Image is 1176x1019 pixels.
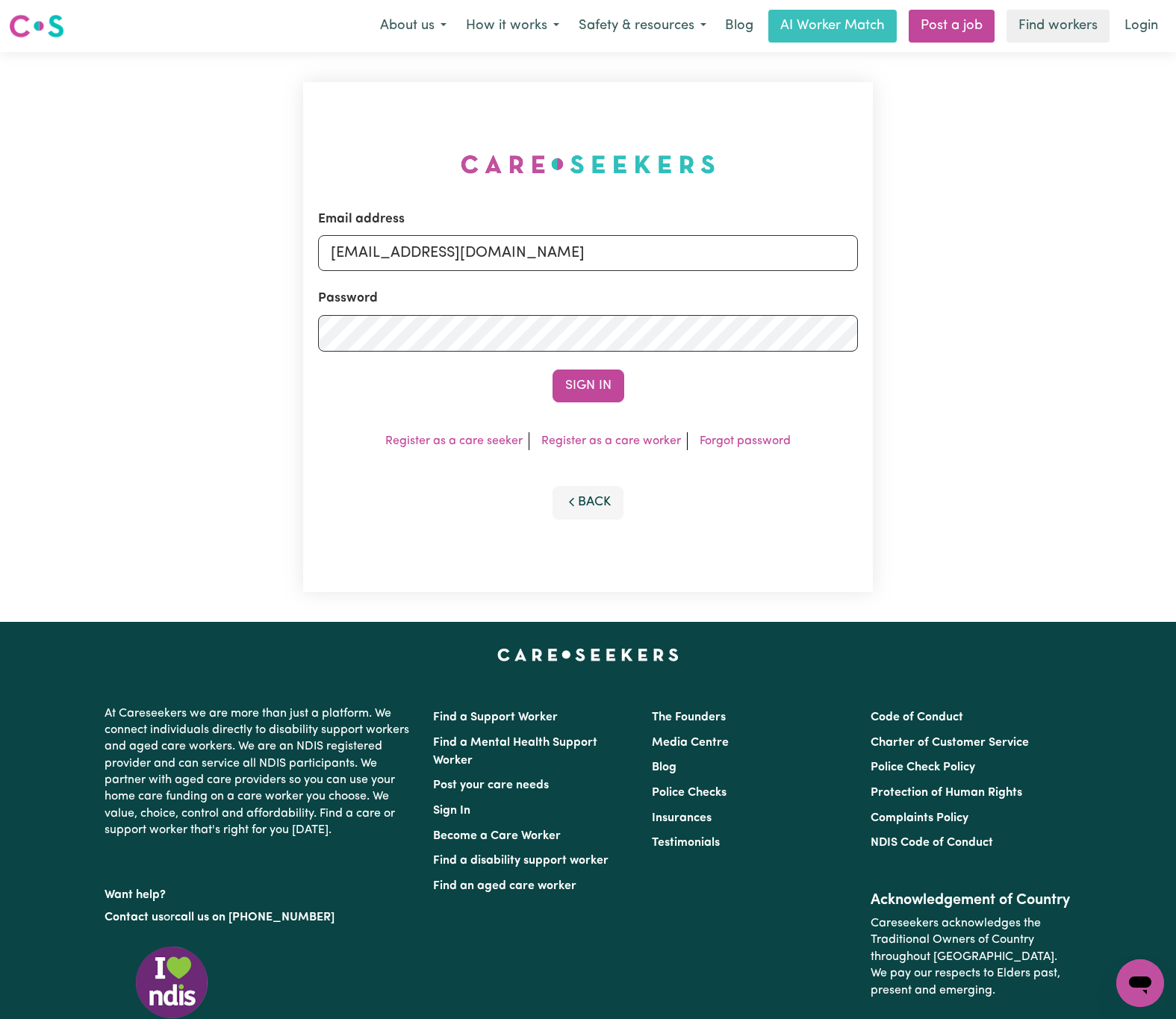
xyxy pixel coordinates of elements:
[105,699,415,845] p: At Careseekers we are more than just a platform. We connect individuals directly to disability su...
[9,9,64,43] a: Careseekers logo
[433,805,470,817] a: Sign In
[456,10,569,42] button: How it works
[105,881,415,903] p: Want help?
[433,737,597,767] a: Find a Mental Health Support Worker
[652,711,726,723] a: The Founders
[871,711,963,723] a: Code of Conduct
[105,912,164,923] a: Contact us
[105,903,415,932] p: or
[716,10,762,43] a: Blog
[553,486,624,519] button: Back
[385,435,523,447] a: Register as a care seeker
[700,435,791,447] a: Forgot password
[433,779,549,791] a: Post your care needs
[9,13,64,40] img: Careseekers logo
[652,837,720,849] a: Testimonials
[871,909,1071,1005] p: Careseekers acknowledges the Traditional Owners of Country throughout [GEOGRAPHIC_DATA]. We pay o...
[175,912,335,923] a: call us on [PHONE_NUMBER]
[541,435,681,447] a: Register as a care worker
[318,289,378,308] label: Password
[433,711,558,723] a: Find a Support Worker
[652,737,729,749] a: Media Centre
[497,649,679,661] a: Careseekers home page
[433,880,576,892] a: Find an aged care worker
[652,787,727,799] a: Police Checks
[909,10,995,43] a: Post a job
[768,10,897,43] a: AI Worker Match
[318,210,405,229] label: Email address
[1116,10,1167,43] a: Login
[318,235,859,271] input: Email address
[433,830,561,842] a: Become a Care Worker
[871,761,975,773] a: Police Check Policy
[433,855,609,867] a: Find a disability support worker
[1116,959,1164,1007] iframe: Button to launch messaging window
[871,837,993,849] a: NDIS Code of Conduct
[652,812,712,824] a: Insurances
[871,891,1071,909] h2: Acknowledgement of Country
[871,737,1029,749] a: Charter of Customer Service
[569,10,716,42] button: Safety & resources
[871,812,968,824] a: Complaints Policy
[553,370,624,402] button: Sign In
[652,761,676,773] a: Blog
[1007,10,1110,43] a: Find workers
[871,787,1022,799] a: Protection of Human Rights
[370,10,456,42] button: About us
